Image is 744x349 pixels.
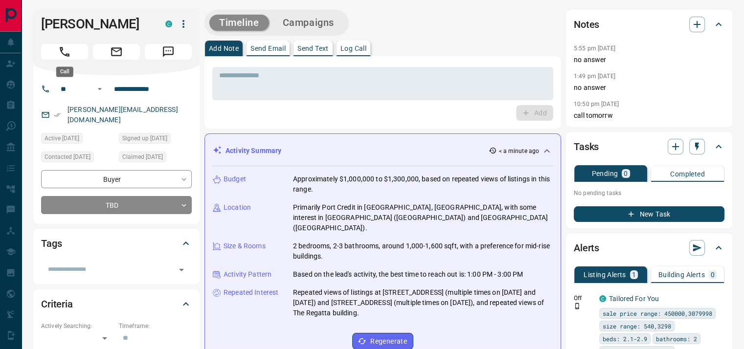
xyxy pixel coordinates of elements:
[54,111,61,118] svg: Email Verified
[584,271,626,278] p: Listing Alerts
[632,271,636,278] p: 1
[574,17,599,32] h2: Notes
[591,170,618,177] p: Pending
[213,142,553,160] div: Activity Summary< a minute ago
[574,83,724,93] p: no answer
[603,334,647,344] span: beds: 2.1-2.9
[145,44,192,60] span: Message
[293,202,553,233] p: Primarily Port Credit in [GEOGRAPHIC_DATA], [GEOGRAPHIC_DATA], with some interest in [GEOGRAPHIC_...
[122,152,163,162] span: Claimed [DATE]
[293,269,523,280] p: Based on the lead's activity, the best time to reach out is: 1:00 PM - 3:00 PM
[250,45,286,52] p: Send Email
[93,44,140,60] span: Email
[41,16,151,32] h1: [PERSON_NAME]
[293,241,553,262] p: 2 bedrooms, 2-3 bathrooms, around 1,000-1,600 sqft, with a preference for mid-rise buildings.
[41,296,73,312] h2: Criteria
[165,21,172,27] div: condos.ca
[670,171,705,177] p: Completed
[41,292,192,316] div: Criteria
[224,174,246,184] p: Budget
[603,308,712,318] span: sale price range: 450000,3079998
[624,170,628,177] p: 0
[599,295,606,302] div: condos.ca
[574,101,619,108] p: 10:50 pm [DATE]
[68,106,178,124] a: [PERSON_NAME][EMAIL_ADDRESS][DOMAIN_NAME]
[293,174,553,195] p: Approximately $1,000,000 to $1,300,000, based on repeated views of listings in this range.
[574,135,724,158] div: Tasks
[574,13,724,36] div: Notes
[574,294,593,303] p: Off
[574,139,599,154] h2: Tasks
[209,15,269,31] button: Timeline
[297,45,329,52] p: Send Text
[41,170,192,188] div: Buyer
[94,83,106,95] button: Open
[603,321,671,331] span: size range: 540,3298
[574,186,724,200] p: No pending tasks
[711,271,715,278] p: 0
[574,240,599,256] h2: Alerts
[224,202,251,213] p: Location
[656,334,697,344] span: bathrooms: 2
[45,152,90,162] span: Contacted [DATE]
[41,133,114,147] div: Fri Sep 12 2025
[574,73,615,80] p: 1:49 pm [DATE]
[41,232,192,255] div: Tags
[209,45,239,52] p: Add Note
[498,147,539,155] p: < a minute ago
[119,322,192,330] p: Timeframe:
[41,44,88,60] span: Call
[56,66,73,77] div: Call
[175,263,188,277] button: Open
[41,152,114,165] div: Wed Sep 10 2025
[273,15,344,31] button: Campaigns
[574,55,724,65] p: no answer
[224,269,271,280] p: Activity Pattern
[41,236,62,251] h2: Tags
[293,287,553,318] p: Repeated views of listings at [STREET_ADDRESS] (multiple times on [DATE] and [DATE]) and [STREET_...
[609,295,659,303] a: Tailored For You
[224,287,278,298] p: Repeated Interest
[340,45,366,52] p: Log Call
[45,133,79,143] span: Active [DATE]
[119,133,192,147] div: Mon Aug 18 2025
[225,146,281,156] p: Activity Summary
[658,271,705,278] p: Building Alerts
[119,152,192,165] div: Mon Aug 18 2025
[41,322,114,330] p: Actively Searching:
[574,303,581,309] svg: Push Notification Only
[574,45,615,52] p: 5:55 pm [DATE]
[574,110,724,121] p: call tomorrw
[41,196,192,214] div: TBD
[574,206,724,222] button: New Task
[224,241,266,251] p: Size & Rooms
[574,236,724,260] div: Alerts
[122,133,167,143] span: Signed up [DATE]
